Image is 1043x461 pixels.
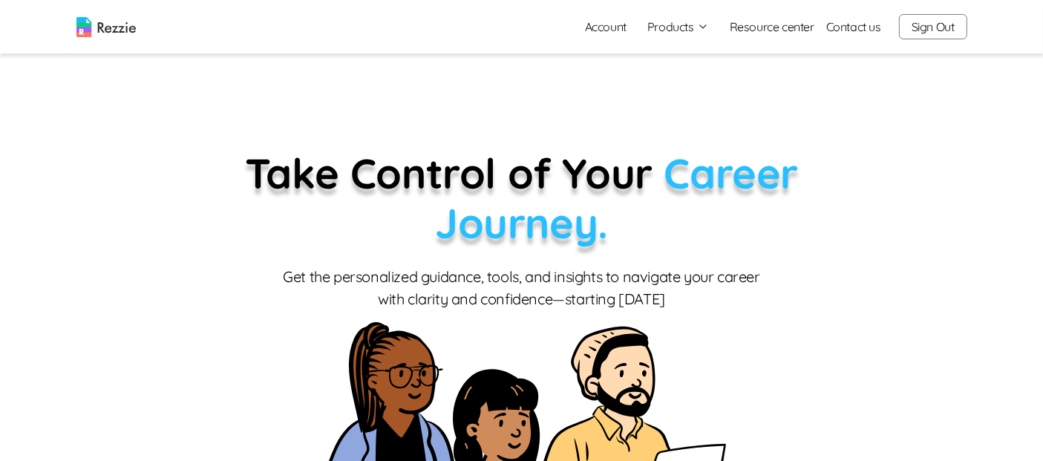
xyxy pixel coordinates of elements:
[281,266,763,310] p: Get the personalized guidance, tools, and insights to navigate your career with clarity and confi...
[435,147,798,249] span: Career Journey.
[573,12,638,42] a: Account
[76,17,136,37] img: logo
[647,18,709,36] button: Products
[730,18,814,36] a: Resource center
[899,14,967,39] button: Sign Out
[826,18,881,36] a: Contact us
[169,148,874,248] p: Take Control of Your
